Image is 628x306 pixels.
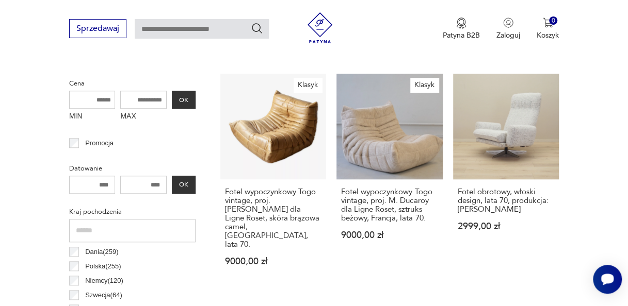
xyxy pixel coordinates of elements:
p: Promocja [85,138,114,149]
div: 0 [549,16,558,25]
a: KlasykFotel wypoczynkowy Togo vintage, proj. M. Ducaroy dla Ligne Roset, sztruks beżowy, Francja,... [336,74,442,286]
p: Polska ( 255 ) [85,261,121,272]
p: Cena [69,78,196,89]
h3: Fotel wypoczynkowy Togo vintage, proj. [PERSON_NAME] dla Ligne Roset, skóra brązowa camel, [GEOGR... [225,188,321,249]
p: Patyna B2B [443,30,480,40]
p: Kraj pochodzenia [69,206,196,217]
a: KlasykFotel wypoczynkowy Togo vintage, proj. M. Ducaroy dla Ligne Roset, skóra brązowa camel, Fra... [220,74,326,286]
p: Datowanie [69,163,196,174]
a: Fotel obrotowy, włoski design, lata 70, produkcja: WłochyFotel obrotowy, włoski design, lata 70, ... [453,74,559,286]
h3: Fotel wypoczynkowy Togo vintage, proj. M. Ducaroy dla Ligne Roset, sztruks beżowy, Francja, lata 70. [341,188,438,223]
p: 2999,00 zł [458,222,554,231]
label: MAX [120,109,167,125]
button: 0Koszyk [537,18,559,40]
p: Szwecja ( 64 ) [85,290,122,301]
p: Niemcy ( 120 ) [85,275,123,286]
p: Dania ( 259 ) [85,246,118,258]
iframe: Smartsupp widget button [593,265,622,294]
button: Zaloguj [496,18,520,40]
button: Patyna B2B [443,18,480,40]
a: Ikona medaluPatyna B2B [443,18,480,40]
button: OK [172,176,196,194]
button: Szukaj [251,22,263,35]
p: Zaloguj [496,30,520,40]
img: Ikona medalu [456,18,466,29]
img: Ikonka użytkownika [503,18,513,28]
p: 9000,00 zł [341,231,438,240]
label: MIN [69,109,116,125]
h3: Fotel obrotowy, włoski design, lata 70, produkcja: [PERSON_NAME] [458,188,554,214]
img: Ikona koszyka [543,18,553,28]
p: 9000,00 zł [225,257,321,266]
button: Sprzedawaj [69,19,126,38]
p: Koszyk [537,30,559,40]
button: OK [172,91,196,109]
a: Sprzedawaj [69,26,126,33]
img: Patyna - sklep z meblami i dekoracjami vintage [304,12,335,43]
